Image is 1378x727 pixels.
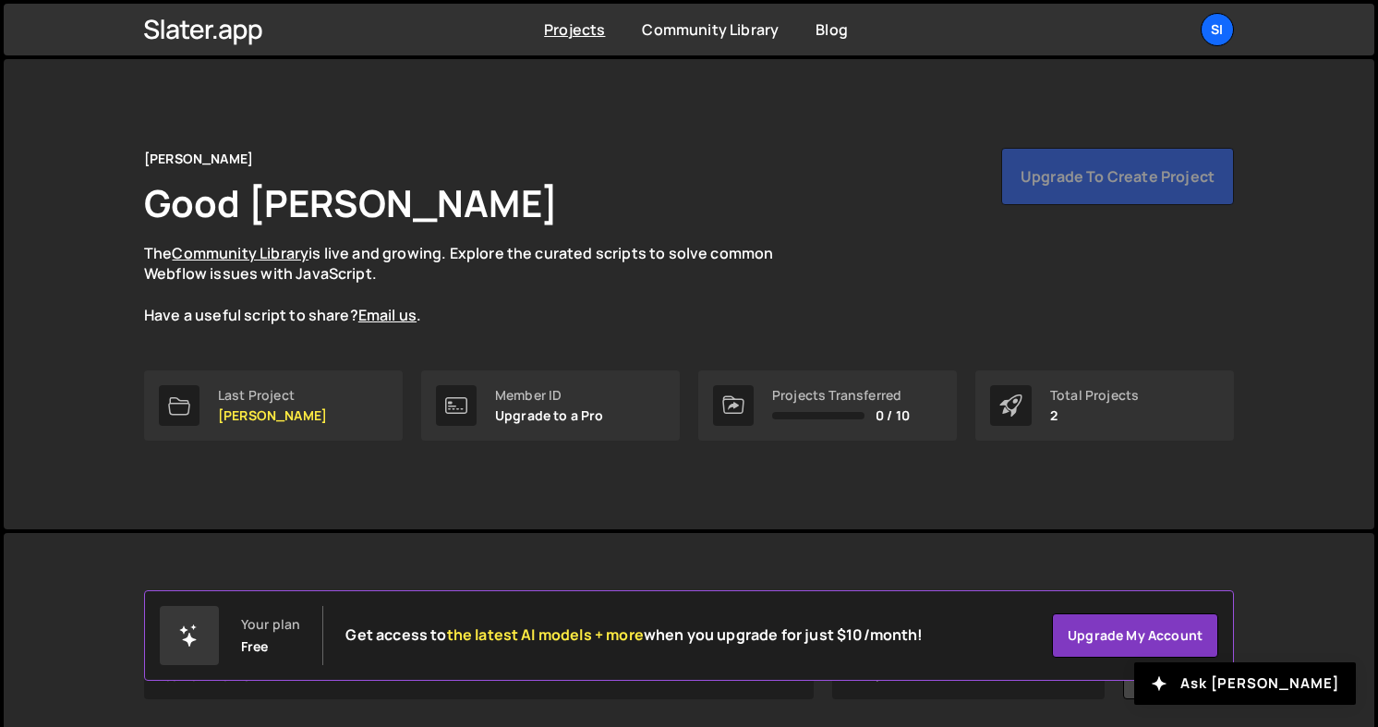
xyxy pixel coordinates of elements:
[544,19,605,40] a: Projects
[876,408,910,423] span: 0 / 10
[218,408,327,423] p: [PERSON_NAME]
[144,243,809,326] p: The is live and growing. Explore the curated scripts to solve common Webflow issues with JavaScri...
[495,408,604,423] p: Upgrade to a Pro
[1052,613,1218,658] a: Upgrade my account
[144,148,253,170] div: [PERSON_NAME]
[1050,408,1139,423] p: 2
[1050,388,1139,403] div: Total Projects
[816,19,848,40] a: Blog
[1201,13,1234,46] a: Si
[358,305,417,325] a: Email us
[642,19,779,40] a: Community Library
[218,388,327,403] div: Last Project
[772,388,910,403] div: Projects Transferred
[241,617,300,632] div: Your plan
[1134,662,1356,705] button: Ask [PERSON_NAME]
[144,370,403,441] a: Last Project [PERSON_NAME]
[345,626,923,644] h2: Get access to when you upgrade for just $10/month!
[172,243,308,263] a: Community Library
[241,639,269,654] div: Free
[144,177,558,228] h1: Good [PERSON_NAME]
[495,388,604,403] div: Member ID
[447,624,644,645] span: the latest AI models + more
